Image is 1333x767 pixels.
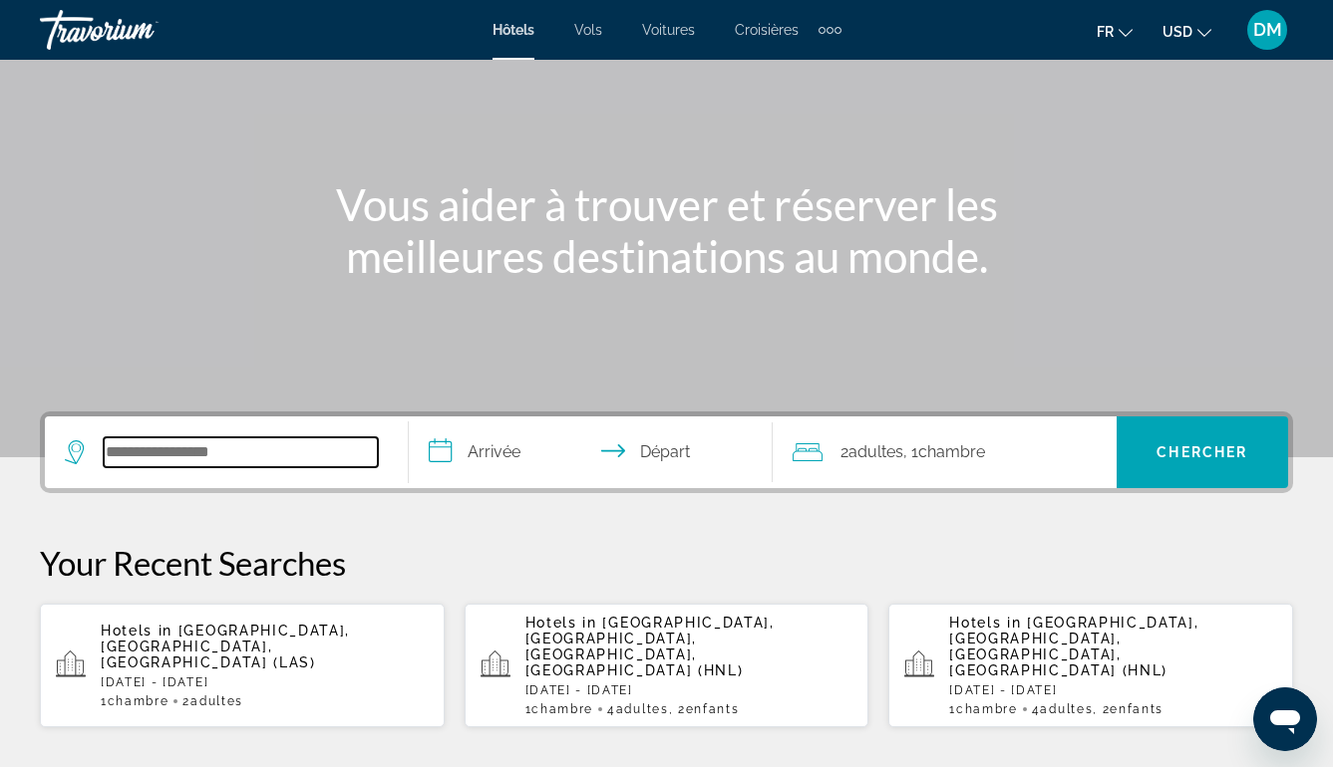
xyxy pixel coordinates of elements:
span: 4 [607,702,668,716]
span: Chambre [918,442,985,461]
button: Travelers: 2 adults, 0 children [773,416,1117,488]
a: Hôtels [493,22,534,38]
span: fr [1097,24,1114,40]
span: Adultes [848,442,903,461]
span: 1 [525,702,593,716]
iframe: Bouton de lancement de la fenêtre de messagerie [1253,687,1317,751]
p: [DATE] - [DATE] [949,683,1277,697]
a: Voitures [642,22,695,38]
span: 2 [182,694,242,708]
span: Adultes [1040,702,1093,716]
button: Check in and out dates [409,416,773,488]
button: Chercher [1117,416,1288,488]
div: Search widget [45,416,1288,488]
span: 2 [840,438,903,466]
span: Hotels in [949,615,1021,631]
button: Hotels in [GEOGRAPHIC_DATA], [GEOGRAPHIC_DATA], [GEOGRAPHIC_DATA] (LAS)[DATE] - [DATE]1Chambre2Ad... [40,603,445,728]
span: DM [1253,20,1282,40]
button: Change currency [1163,17,1211,46]
span: Adultes [616,702,669,716]
span: , 2 [669,702,740,716]
span: [GEOGRAPHIC_DATA], [GEOGRAPHIC_DATA], [GEOGRAPHIC_DATA], [GEOGRAPHIC_DATA] (HNL) [949,615,1198,678]
span: 1 [949,702,1017,716]
a: Travorium [40,4,239,56]
span: Chercher [1157,444,1247,460]
span: USD [1163,24,1192,40]
button: User Menu [1241,9,1293,51]
span: [GEOGRAPHIC_DATA], [GEOGRAPHIC_DATA], [GEOGRAPHIC_DATA], [GEOGRAPHIC_DATA] (HNL) [525,615,775,678]
span: , 1 [903,438,985,466]
button: Hotels in [GEOGRAPHIC_DATA], [GEOGRAPHIC_DATA], [GEOGRAPHIC_DATA], [GEOGRAPHIC_DATA] (HNL)[DATE] ... [465,603,869,728]
p: [DATE] - [DATE] [525,683,853,697]
button: Extra navigation items [819,14,841,46]
span: Chambre [108,694,169,708]
span: Chambre [956,702,1018,716]
span: Enfants [686,702,740,716]
p: Your Recent Searches [40,543,1293,583]
button: Hotels in [GEOGRAPHIC_DATA], [GEOGRAPHIC_DATA], [GEOGRAPHIC_DATA], [GEOGRAPHIC_DATA] (HNL)[DATE] ... [888,603,1293,728]
span: Chambre [531,702,593,716]
span: , 2 [1093,702,1164,716]
span: Enfants [1110,702,1164,716]
h1: Vous aider à trouver et réserver les meilleures destinations au monde. [293,178,1041,282]
span: Hotels in [101,623,172,639]
span: 4 [1032,702,1093,716]
span: 1 [101,694,168,708]
p: [DATE] - [DATE] [101,675,429,689]
a: Vols [574,22,602,38]
a: Croisières [735,22,799,38]
button: Change language [1097,17,1133,46]
span: Hotels in [525,615,597,631]
span: Adultes [190,694,243,708]
span: [GEOGRAPHIC_DATA], [GEOGRAPHIC_DATA], [GEOGRAPHIC_DATA] (LAS) [101,623,350,670]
